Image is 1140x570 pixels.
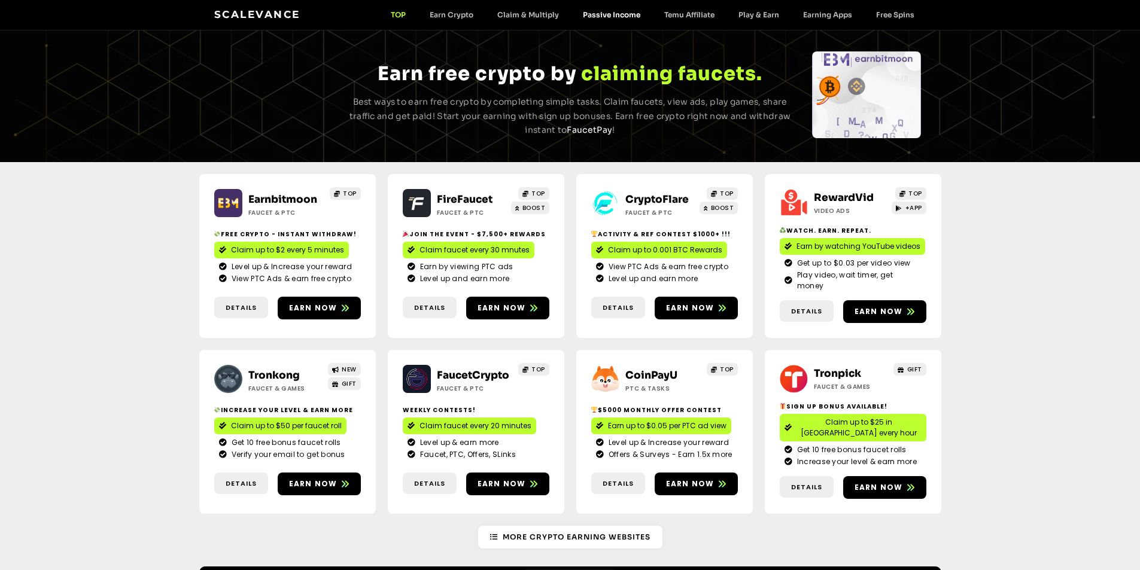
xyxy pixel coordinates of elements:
a: TOP [379,10,418,19]
span: BOOST [522,203,546,212]
h2: Activity & ref contest $1000+ !!! [591,230,738,239]
div: Slides [218,51,327,138]
span: Details [226,478,257,489]
a: TOP [707,187,738,200]
span: Level up & earn more [417,437,499,448]
span: +APP [905,203,922,212]
img: ♻️ [780,227,786,233]
a: Details [403,297,457,319]
h2: Video ads [814,206,889,215]
span: Play video, wait timer, get money [794,270,922,291]
h2: $5000 Monthly Offer contest [591,406,738,414]
a: Earn up to $0.05 per PTC ad view [591,417,731,434]
h2: Faucet & PTC [248,208,323,217]
h2: Join the event - $7,500+ Rewards [403,230,549,239]
a: Earnbitmoon [248,193,317,206]
span: More Crypto Earning Websites [503,532,650,542]
a: BOOST [700,202,738,214]
span: TOP [531,365,545,374]
a: Tronpick [814,367,861,380]
a: Details [780,476,834,498]
span: Verify your email to get bonus [229,449,345,460]
a: Claim up to $2 every 5 minutes [214,242,349,258]
span: Increase your level & earn more [794,456,917,467]
a: Earn now [278,473,361,495]
span: TOP [343,189,357,198]
a: Details [591,297,645,319]
span: TOP [531,189,545,198]
span: Claim faucet every 30 mnutes [419,245,530,255]
a: Details [214,297,268,319]
span: Level up and earn more [606,273,698,284]
span: Details [603,303,634,313]
img: 🎁 [780,403,786,409]
a: Claim up to $50 per faucet roll [214,417,346,434]
span: Earn now [855,306,903,317]
span: Details [791,306,822,316]
img: 🎉 [403,231,409,237]
span: Earn now [478,303,526,313]
a: CoinPayU [625,369,677,382]
a: Earn now [843,476,926,499]
a: Earn now [278,297,361,319]
h2: Sign Up Bonus Available! [780,402,926,411]
img: 🏆 [591,407,597,413]
span: Earn by watching YouTube videos [797,241,920,252]
a: TOP [707,363,738,376]
span: GIFT [342,379,357,388]
span: TOP [908,189,922,198]
a: CryptoFlare [625,193,689,206]
span: Earn up to $0.05 per PTC ad view [608,420,726,431]
a: Details [780,300,834,322]
span: NEW [342,365,357,374]
h2: Faucet & Games [248,384,323,393]
a: Earn Crypto [418,10,485,19]
span: Claim up to $50 per faucet roll [231,420,342,431]
span: Earn by viewing PTC ads [417,261,513,272]
span: Offers & Surveys - Earn 1.5x more [606,449,732,460]
a: FireFaucet [437,193,493,206]
h2: Weekly contests! [403,406,549,414]
span: Details [414,478,445,489]
a: Details [214,473,268,495]
a: Claim faucet every 20 minutes [403,417,536,434]
span: Earn now [289,478,338,489]
a: Play & Earn [726,10,791,19]
img: 🏆 [591,231,597,237]
h2: Faucet & PTC [437,208,512,217]
span: Claim faucet every 20 minutes [419,420,531,431]
a: TOP [518,363,549,376]
span: Get 10 free bonus faucet rolls [794,444,907,455]
img: 💸 [214,407,220,413]
span: Earn now [289,303,338,313]
a: Claim & Multiply [485,10,571,19]
a: TOP [518,187,549,200]
span: TOP [720,365,734,374]
a: Free Spins [864,10,926,19]
span: Claim up to $2 every 5 minutes [231,245,344,255]
span: Level up and earn more [417,273,510,284]
span: Earn now [666,478,715,489]
nav: Menu [379,10,926,19]
a: Earn now [655,473,738,495]
span: Get up to $0.03 per video view [794,258,911,269]
a: Details [403,473,457,495]
span: TOP [720,189,734,198]
a: FaucetPay [567,124,612,135]
a: Details [591,473,645,495]
a: Tronkong [248,369,300,382]
span: Details [414,303,445,313]
a: BOOST [511,202,549,214]
h2: ptc & Tasks [625,384,700,393]
span: View PTC Ads & earn free crypto [229,273,351,284]
span: Earn now [855,482,903,493]
a: Earn now [843,300,926,323]
span: Level up & Increase your reward [229,261,352,272]
img: 💸 [214,231,220,237]
span: Get 10 free bonus faucet rolls [229,437,341,448]
a: Earn now [466,473,549,495]
h2: Watch. Earn. Repeat. [780,226,926,235]
a: Passive Income [571,10,652,19]
a: GIFT [893,363,926,376]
